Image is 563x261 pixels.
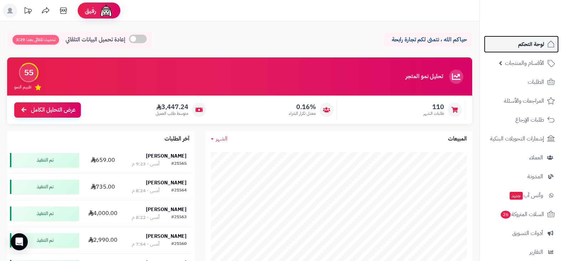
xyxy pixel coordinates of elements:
span: أدوات التسويق [512,228,543,238]
span: عرض التحليل الكامل [31,106,75,114]
a: إشعارات التحويلات البنكية [484,130,559,147]
span: السلات المتروكة [500,209,544,219]
h3: تحليل نمو المتجر [406,73,443,80]
div: أمس - 9:23 م [132,160,160,168]
span: المراجعات والأسئلة [504,96,544,106]
div: تم التنفيذ [10,233,79,247]
span: العملاء [529,153,543,163]
td: 4,000.00 [82,200,124,227]
a: العملاء [484,149,559,166]
strong: [PERSON_NAME] [146,232,187,240]
span: جديد [510,192,523,200]
td: 2,990.00 [82,227,124,254]
td: 659.00 [82,147,124,173]
p: حياكم الله ، نتمنى لكم تجارة رابحة [389,36,467,44]
span: رفيق [85,6,96,15]
div: #21565 [171,160,187,168]
div: تم التنفيذ [10,180,79,194]
a: السلات المتروكة26 [484,206,559,223]
span: التقارير [530,247,543,257]
div: #21564 [171,187,187,194]
span: إعادة تحميل البيانات التلقائي [66,36,125,44]
a: المراجعات والأسئلة [484,92,559,109]
div: أمس - 7:54 م [132,241,160,248]
span: الأقسام والمنتجات [505,58,544,68]
div: #21560 [171,241,187,248]
span: متوسط طلب العميل [156,111,188,117]
img: logo-2.png [515,18,556,33]
div: Open Intercom Messenger [11,233,28,250]
span: 3,447.24 [156,103,188,111]
div: أمس - 8:22 م [132,214,160,221]
strong: [PERSON_NAME] [146,179,187,186]
a: وآتس آبجديد [484,187,559,204]
a: الطلبات [484,73,559,91]
div: أمس - 8:24 م [132,187,160,194]
div: تم التنفيذ [10,206,79,221]
span: وآتس آب [509,190,543,200]
span: 26 [501,211,511,219]
span: 110 [423,103,444,111]
a: تحديثات المنصة [19,4,37,20]
span: طلبات الشهر [423,111,444,117]
span: طلبات الإرجاع [515,115,544,125]
a: التقارير [484,244,559,261]
span: لوحة التحكم [518,39,544,49]
span: الطلبات [528,77,544,87]
a: عرض التحليل الكامل [14,102,81,118]
span: إشعارات التحويلات البنكية [490,134,544,144]
h3: المبيعات [448,136,467,142]
span: تحديث تلقائي بعد: 3:29 [12,35,59,45]
span: 0.16% [289,103,316,111]
a: طلبات الإرجاع [484,111,559,128]
td: 735.00 [82,174,124,200]
strong: [PERSON_NAME] [146,152,187,160]
span: الشهر [216,134,228,143]
span: تقييم النمو [14,84,31,90]
strong: [PERSON_NAME] [146,206,187,213]
img: ai-face.png [99,4,113,18]
a: أدوات التسويق [484,225,559,242]
span: معدل تكرار الشراء [289,111,316,117]
a: الشهر [211,135,228,143]
span: المدونة [527,172,543,181]
h3: آخر الطلبات [165,136,189,142]
a: لوحة التحكم [484,36,559,53]
div: تم التنفيذ [10,153,79,167]
div: #21563 [171,214,187,221]
a: المدونة [484,168,559,185]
